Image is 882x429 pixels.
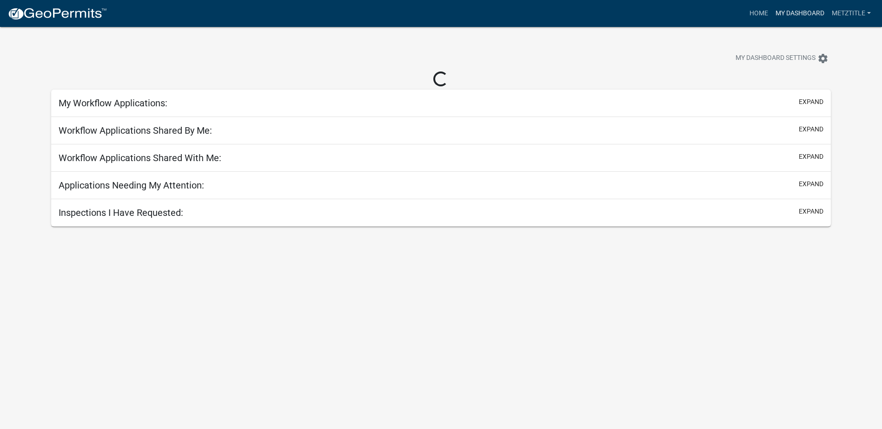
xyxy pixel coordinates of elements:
button: expand [799,124,823,134]
h5: Workflow Applications Shared With Me: [59,152,221,163]
a: My Dashboard [772,5,828,22]
i: settings [817,53,829,64]
button: My Dashboard Settingssettings [728,49,836,67]
a: MetzTitle [828,5,875,22]
a: Home [746,5,772,22]
h5: Workflow Applications Shared By Me: [59,125,212,136]
button: expand [799,207,823,216]
h5: Applications Needing My Attention: [59,180,204,191]
button: expand [799,97,823,107]
h5: My Workflow Applications: [59,97,167,109]
button: expand [799,179,823,189]
h5: Inspections I Have Requested: [59,207,183,218]
span: My Dashboard Settings [736,53,816,64]
button: expand [799,152,823,162]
